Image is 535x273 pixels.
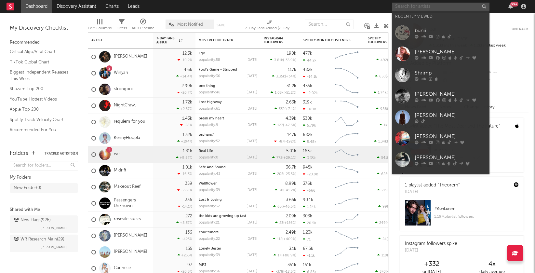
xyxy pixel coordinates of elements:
[132,16,154,35] div: A&R Pipeline
[415,90,486,98] div: [PERSON_NAME]
[199,68,237,72] a: Fool's Game - Stripped
[178,253,192,257] div: +255 %
[199,75,220,78] div: popularity: 36
[114,119,145,125] a: requiem for you
[199,214,246,218] a: the kids are growing up fast
[287,84,296,88] div: 31.2k
[199,101,222,104] a: Lost Highway
[332,65,361,81] svg: Chart title
[392,64,489,86] a: Shrimp
[277,172,283,176] span: 205
[156,36,177,44] span: 7-Day Fans Added
[332,228,361,244] svg: Chart title
[288,68,296,72] div: 117k
[199,133,257,137] div: orphan//
[184,68,192,72] div: 4.6k
[132,24,154,32] div: A&R Pipeline
[285,182,296,186] div: 8.99k
[303,214,312,218] div: 303k
[276,75,285,78] span: 3.35k
[303,91,318,95] div: -2.02k
[285,91,295,95] span: -51.2 %
[199,188,220,192] div: popularity: 39
[199,101,257,104] div: Lost Highway
[305,20,354,29] input: Search...
[512,26,528,33] button: Untrack
[438,183,460,187] a: "Theorem"
[270,58,296,62] div: ( )
[303,221,316,225] div: 20.5k
[247,172,257,176] div: [DATE]
[182,133,192,137] div: 1.32k
[303,133,313,137] div: 682k
[199,231,257,234] div: Your funeral
[303,247,313,251] div: 67.3k
[508,4,513,9] button: 99+
[303,75,317,79] div: -14.1k
[332,146,361,163] svg: Chart title
[392,149,489,170] a: [PERSON_NAME]
[199,198,257,202] div: Lost & Losing
[199,214,257,218] div: the kids are growing up fast
[303,172,318,176] div: -20.9k
[332,130,361,146] svg: Chart title
[303,156,316,160] div: 3.35k
[279,107,285,111] span: 332
[176,156,192,160] div: +9.87 %
[303,182,312,186] div: 376k
[286,75,295,78] span: +34 %
[378,140,387,143] span: 1.34k
[485,77,528,85] div: --
[199,91,221,94] div: popularity: 48
[199,84,215,88] a: one thing
[10,96,72,103] a: YouTube Hottest Videos
[114,103,136,108] a: NightCrawl
[114,266,131,271] a: Cannelle
[14,184,41,192] div: New Folder ( 0 )
[303,165,313,170] div: 945k
[405,240,457,247] div: Instagram followers spike
[284,124,295,127] span: -47.3 %
[284,172,295,176] span: -23.5 %
[462,260,522,268] div: 4 x
[277,205,282,209] span: 63
[185,230,192,235] div: 136
[199,198,222,202] a: Lost & Losing
[10,137,72,150] a: TikTok Videos Assistant / Last 7 Days - Top
[14,216,51,224] div: New Flags ( 926 )
[41,243,67,251] span: [PERSON_NAME]
[415,27,486,34] div: bunii
[199,263,206,267] a: MP3
[283,205,295,209] span: +46.5 %
[114,184,140,190] a: Makeout Reef
[392,43,489,64] a: [PERSON_NAME]
[276,156,282,160] span: 772
[380,107,387,111] span: 988
[272,156,296,160] div: ( )
[10,126,72,133] a: Recommended For You
[176,74,192,78] div: +14.4 %
[332,195,361,212] svg: Chart title
[381,254,387,257] span: 118
[247,205,257,208] div: [DATE]
[415,69,486,77] div: Shrimp
[114,168,126,173] a: Midrift
[247,91,257,94] div: [DATE]
[303,123,316,128] div: 5.79k
[285,140,295,143] span: -192 %
[180,123,192,127] div: -28 %
[199,247,221,251] a: Lonely Jester
[405,247,457,254] div: [DATE]
[287,133,296,137] div: 147k
[284,59,295,62] span: -35.9 %
[332,212,361,228] svg: Chart title
[303,230,313,235] div: 1.23k
[177,107,192,111] div: +2.57 %
[377,253,400,257] div: ( )
[303,51,312,56] div: 477k
[247,156,257,159] div: [DATE]
[415,48,486,56] div: [PERSON_NAME]
[374,139,400,143] div: ( )
[199,156,218,159] div: popularity: 0
[377,156,400,160] div: ( )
